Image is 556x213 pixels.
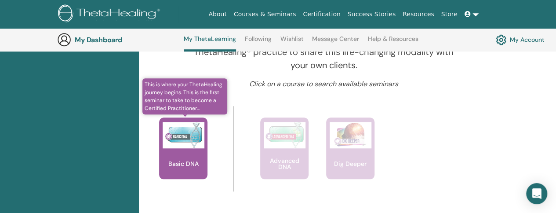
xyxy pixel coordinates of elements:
a: Success Stories [344,6,399,22]
a: Help & Resources [368,35,418,49]
a: Resources [399,6,438,22]
p: Dig Deeper [331,161,370,167]
img: logo.png [58,4,163,24]
h3: My Dashboard [75,36,163,44]
img: cog.svg [496,32,506,47]
a: Message Center [312,35,359,49]
a: About [205,6,230,22]
a: Certification [299,6,344,22]
a: My ThetaLearning [184,35,236,51]
img: Dig Deeper [330,122,371,148]
a: Wishlist [280,35,304,49]
img: Advanced DNA [264,122,305,148]
p: Advanced DNA [260,158,309,170]
a: My Account [496,32,545,47]
p: Click on a course to search available seminars [184,79,464,89]
p: Basic DNA [165,161,202,167]
div: Open Intercom Messenger [526,183,547,204]
p: As a Certified Practitioner, you’ll have the opportunity to build a ThetaHealing® practice to sha... [184,32,464,72]
a: Advanced DNA Advanced DNA [260,118,309,197]
a: Following [245,35,272,49]
img: Basic DNA [163,122,204,148]
a: Dig Deeper Dig Deeper [326,118,374,197]
a: This is where your ThetaHealing journey begins. This is the first seminar to take to become a Cer... [159,118,207,197]
img: generic-user-icon.jpg [57,33,71,47]
a: Courses & Seminars [230,6,300,22]
span: This is where your ThetaHealing journey begins. This is the first seminar to take to become a Cer... [142,78,227,114]
a: Store [438,6,461,22]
